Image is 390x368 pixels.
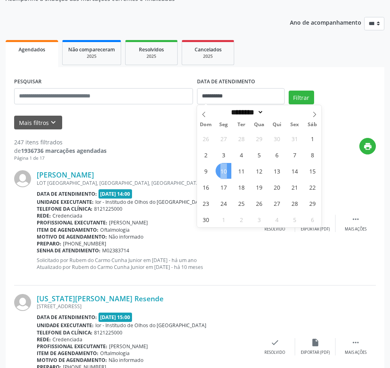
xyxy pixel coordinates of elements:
span: Novembro 2, 2025 [198,147,214,163]
span: Qua [250,122,268,127]
span: Novembro 5, 2025 [251,147,267,163]
div: Exportar (PDF) [301,350,330,355]
b: Telefone da clínica: [37,205,92,212]
b: Senha de atendimento: [37,247,101,254]
span: Novembro 14, 2025 [287,163,302,179]
a: [US_STATE][PERSON_NAME] Resende [37,294,164,303]
span: Novembro 26, 2025 [251,195,267,211]
b: Motivo de agendamento: [37,357,107,364]
span: Novembro 24, 2025 [216,195,231,211]
b: Data de atendimento: [37,190,97,197]
span: Dom [197,122,215,127]
button: Filtrar [289,91,314,104]
b: Motivo de agendamento: [37,233,107,240]
span: Resolvidos [139,46,164,53]
span: Novembro 25, 2025 [233,195,249,211]
span: Novembro 11, 2025 [233,163,249,179]
span: Sex [286,122,304,127]
label: DATA DE ATENDIMENTO [197,76,255,88]
span: Seg [215,122,233,127]
button: Mais filtroskeyboard_arrow_down [14,116,62,130]
span: Novembro 22, 2025 [304,179,320,195]
b: Preparo: [37,240,61,247]
span: Novembro 3, 2025 [216,147,231,163]
span: M02383714 [102,247,129,254]
span: Novembro 17, 2025 [216,179,231,195]
span: Não compareceram [68,46,115,53]
div: LOT [GEOGRAPHIC_DATA], [GEOGRAPHIC_DATA], [GEOGRAPHIC_DATA], [GEOGRAPHIC_DATA] - [GEOGRAPHIC_DATA] [37,180,255,186]
span: Novembro 10, 2025 [216,163,231,179]
i: check [270,338,279,347]
span: Novembro 19, 2025 [251,179,267,195]
a: [PERSON_NAME] [37,170,94,179]
i:  [351,338,360,347]
span: Dezembro 1, 2025 [216,211,231,227]
span: Outubro 29, 2025 [251,131,267,146]
span: Dezembro 4, 2025 [269,211,285,227]
b: Profissional executante: [37,343,107,350]
span: Dezembro 6, 2025 [304,211,320,227]
i: keyboard_arrow_down [49,118,58,127]
span: Oftalmologia [100,350,130,357]
span: Outubro 27, 2025 [216,131,231,146]
p: Solicitado por Rubem do Carmo Cunha Junior em [DATE] - há um ano Atualizado por Rubem do Carmo Cu... [37,257,255,271]
span: 8121225000 [94,329,122,336]
span: Novembro 28, 2025 [287,195,302,211]
span: Ior - Institudo de Olhos do [GEOGRAPHIC_DATA] [95,322,206,329]
span: Novembro 6, 2025 [269,147,285,163]
span: Novembro 21, 2025 [287,179,302,195]
span: Cancelados [195,46,222,53]
span: Sáb [304,122,321,127]
span: Novembro 15, 2025 [304,163,320,179]
b: Rede: [37,212,51,219]
span: Ter [233,122,250,127]
span: Novembro 8, 2025 [304,147,320,163]
i: print [363,142,372,151]
span: Novembro 20, 2025 [269,179,285,195]
b: Data de atendimento: [37,314,97,321]
span: Outubro 26, 2025 [198,131,214,146]
span: Outubro 28, 2025 [233,131,249,146]
div: [STREET_ADDRESS] [37,303,255,310]
img: img [14,294,31,311]
span: Dezembro 5, 2025 [287,211,302,227]
div: Exportar (PDF) [301,226,330,232]
b: Profissional executante: [37,219,107,226]
span: Agendados [19,46,45,53]
span: Dezembro 3, 2025 [251,211,267,227]
b: Item de agendamento: [37,350,99,357]
div: 247 itens filtrados [14,138,107,146]
span: Novembro 1, 2025 [304,131,320,146]
span: [DATE] 15:00 [99,313,132,322]
div: de [14,146,107,155]
div: Mais ações [345,350,367,355]
span: [PHONE_NUMBER] [63,240,106,247]
b: Item de agendamento: [37,226,99,233]
span: Novembro 9, 2025 [198,163,214,179]
span: Oftalmologia [100,226,130,233]
div: Resolvido [264,226,285,232]
input: Year [264,108,290,116]
span: Credenciada [52,212,82,219]
b: Unidade executante: [37,322,94,329]
span: Novembro 30, 2025 [198,211,214,227]
span: [DATE] 14:00 [99,189,132,199]
span: Novembro 16, 2025 [198,179,214,195]
span: 8121225000 [94,205,122,212]
span: Novembro 7, 2025 [287,147,302,163]
span: Ior - Institudo de Olhos do [GEOGRAPHIC_DATA] [95,199,206,205]
div: Página 1 de 17 [14,155,107,162]
div: Resolvido [264,350,285,355]
label: PESQUISAR [14,76,42,88]
span: Qui [268,122,286,127]
span: [PERSON_NAME] [109,343,148,350]
strong: 1936736 marcações agendadas [21,147,107,154]
span: Novembro 29, 2025 [304,195,320,211]
span: Novembro 18, 2025 [233,179,249,195]
span: Não informado [109,357,143,364]
span: Não informado [109,233,143,240]
span: Novembro 13, 2025 [269,163,285,179]
span: Dezembro 2, 2025 [233,211,249,227]
b: Unidade executante: [37,199,94,205]
span: Novembro 27, 2025 [269,195,285,211]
